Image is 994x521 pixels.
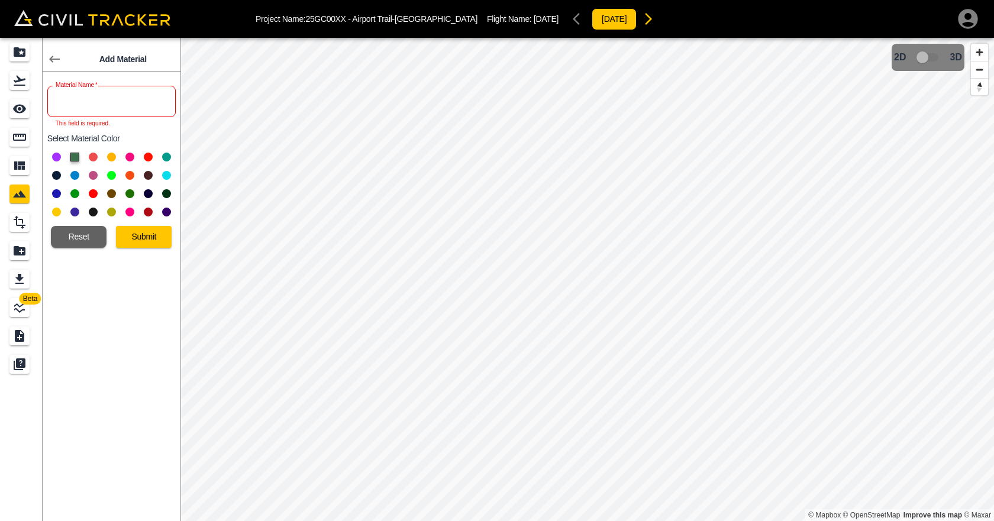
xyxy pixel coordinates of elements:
p: Flight Name: [487,14,559,24]
p: Project Name: 25GC00XX - Airport Trail-[GEOGRAPHIC_DATA] [256,14,477,24]
button: Zoom out [971,61,988,78]
button: Zoom in [971,44,988,61]
span: [DATE] [534,14,559,24]
canvas: Map [180,38,994,521]
a: Map feedback [903,511,962,519]
img: Civil Tracker [14,10,170,26]
button: [DATE] [592,8,637,30]
a: Maxar [964,511,991,519]
span: 2D [894,52,906,63]
a: Mapbox [808,511,841,519]
button: Reset bearing to north [971,78,988,95]
span: 3D [950,52,962,63]
span: 3D model not uploaded yet [911,46,945,69]
a: OpenStreetMap [843,511,901,519]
